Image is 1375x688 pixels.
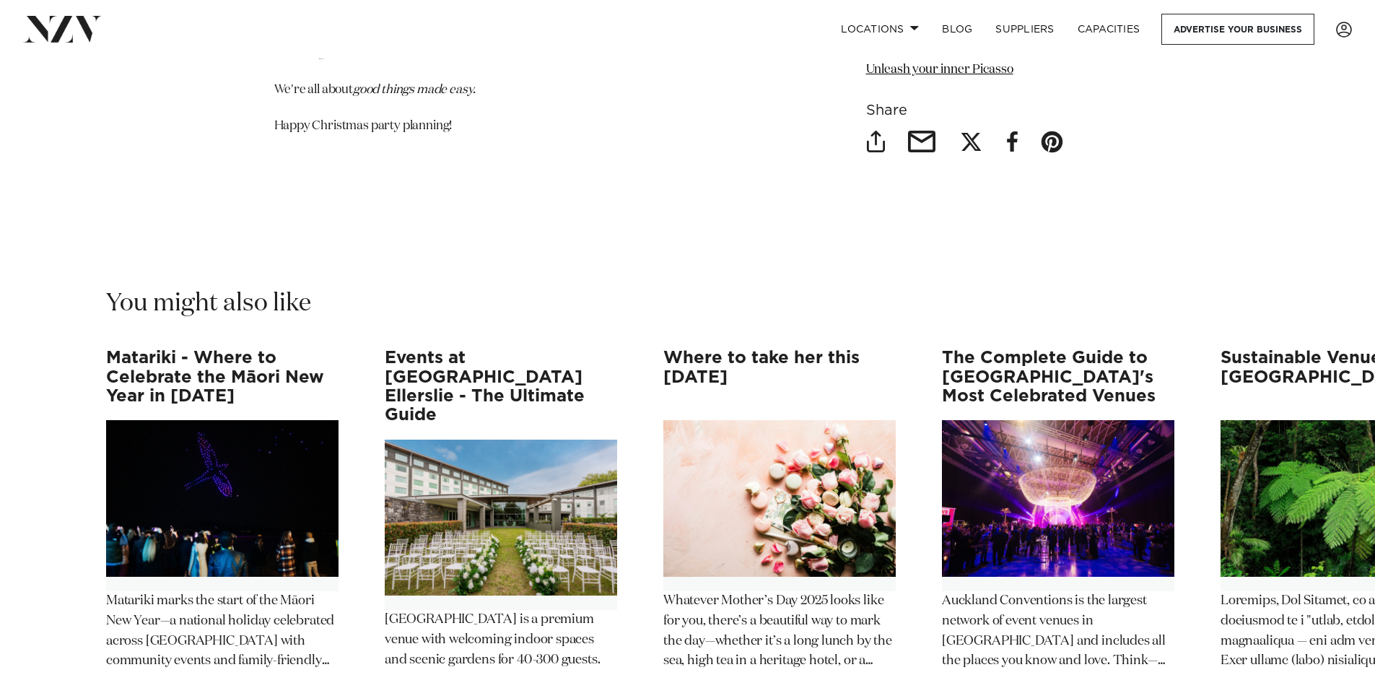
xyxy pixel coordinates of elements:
[930,14,984,45] a: BLOG
[106,420,339,576] img: Matariki - Where to Celebrate the Māori New Year in 2025
[1066,14,1152,45] a: Capacities
[942,349,1174,671] a: The Complete Guide to [GEOGRAPHIC_DATA]'s Most Celebrated Venues The Complete Guide to Auckland's...
[1161,14,1314,45] a: Advertise your business
[942,349,1174,406] h3: The Complete Guide to [GEOGRAPHIC_DATA]'s Most Celebrated Venues
[23,16,102,42] img: nzv-logo.png
[866,64,1013,76] a: Unleash your inner Picasso
[106,287,311,320] h2: You might also like
[942,591,1174,672] p: Auckland Conventions is the largest network of event venues in [GEOGRAPHIC_DATA] and includes all...
[106,349,339,671] a: Matariki - Where to Celebrate the Māori New Year in [DATE] Matariki - Where to Celebrate the Māor...
[385,349,617,425] h3: Events at [GEOGRAPHIC_DATA] Ellerslie - The Ultimate Guide
[353,84,476,96] em: good things made easy.
[385,349,617,671] a: Events at [GEOGRAPHIC_DATA] Ellerslie - The Ultimate Guide Events at Novotel Auckland Ellerslie -...
[829,14,930,45] a: Locations
[663,420,896,576] img: Where to take her this Mother's Day
[984,14,1065,45] a: SUPPLIERS
[385,440,617,596] img: Events at Novotel Auckland Ellerslie - The Ultimate Guide
[385,610,617,671] p: [GEOGRAPHIC_DATA] is a premium venue with welcoming indoor spaces and scenic gardens for 40-300 g...
[866,103,1101,118] h6: Share
[106,591,339,672] p: Matariki marks the start of the Māori New Year—a national holiday celebrated across [GEOGRAPHIC_D...
[663,349,896,671] a: Where to take her this [DATE] Where to take her this Mother's Day Whatever Mother’s Day 2025 look...
[942,420,1174,576] img: The Complete Guide to Auckland's Most Celebrated Venues
[663,591,896,672] p: Whatever Mother’s Day 2025 looks like for you, there’s a beautiful way to mark the day—whether it...
[106,349,339,406] h3: Matariki - Where to Celebrate the Māori New Year in [DATE]
[663,349,896,406] h3: Where to take her this [DATE]
[274,117,768,136] p: Happy Christmas party planning!
[274,81,768,100] p: We're all about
